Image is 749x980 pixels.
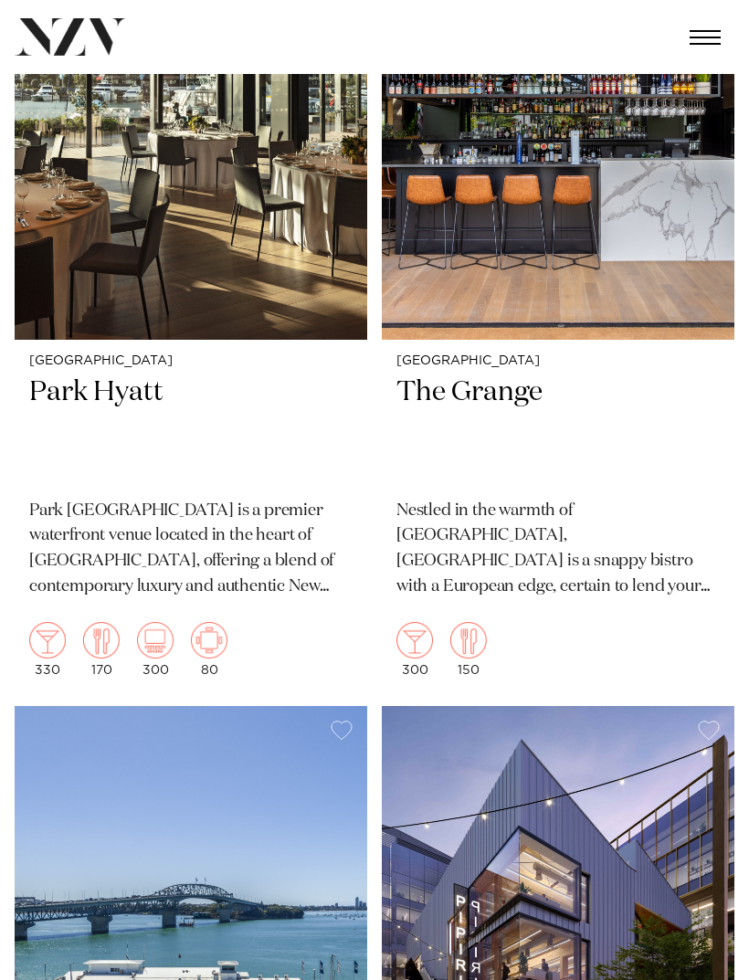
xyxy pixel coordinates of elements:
img: meeting.png [191,622,227,659]
h2: Park Hyatt [29,375,353,484]
img: dining.png [83,622,120,659]
div: 170 [83,622,120,677]
h2: The Grange [396,375,720,484]
img: cocktail.png [396,622,433,659]
img: dining.png [450,622,487,659]
p: Park [GEOGRAPHIC_DATA] is a premier waterfront venue located in the heart of [GEOGRAPHIC_DATA], o... [29,499,353,601]
div: 300 [396,622,433,677]
img: cocktail.png [29,622,66,659]
small: [GEOGRAPHIC_DATA] [396,354,720,368]
img: nzv-logo.png [15,18,126,56]
p: Nestled in the warmth of [GEOGRAPHIC_DATA], [GEOGRAPHIC_DATA] is a snappy bistro with a European ... [396,499,720,601]
small: [GEOGRAPHIC_DATA] [29,354,353,368]
div: 300 [137,622,174,677]
div: 80 [191,622,227,677]
div: 330 [29,622,66,677]
img: theatre.png [137,622,174,659]
div: 150 [450,622,487,677]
